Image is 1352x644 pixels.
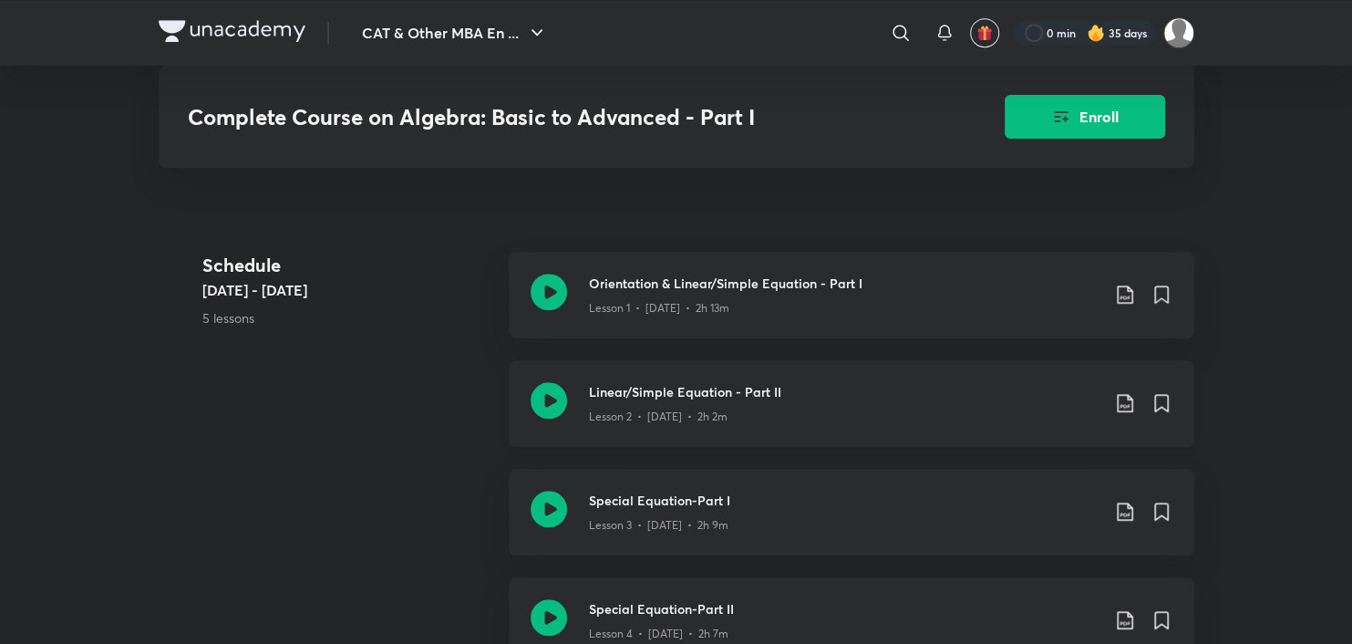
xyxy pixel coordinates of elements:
[589,274,1099,293] h3: Orientation & Linear/Simple Equation - Part I
[589,300,729,317] p: Lesson 1 • [DATE] • 2h 13m
[351,15,559,51] button: CAT & Other MBA En ...
[976,25,993,41] img: avatar
[970,18,999,47] button: avatar
[589,626,728,642] p: Lesson 4 • [DATE] • 2h 7m
[509,469,1194,577] a: Special Equation-Part ILesson 3 • [DATE] • 2h 9m
[202,252,494,279] h4: Schedule
[589,409,728,425] p: Lesson 2 • [DATE] • 2h 2m
[202,279,494,301] h5: [DATE] - [DATE]
[1163,17,1194,48] img: Abhishek gupta
[509,360,1194,469] a: Linear/Simple Equation - Part IILesson 2 • [DATE] • 2h 2m
[159,20,305,47] a: Company Logo
[159,20,305,42] img: Company Logo
[589,382,1099,401] h3: Linear/Simple Equation - Part II
[1087,24,1105,42] img: streak
[589,599,1099,618] h3: Special Equation-Part II
[1005,95,1165,139] button: Enroll
[188,104,902,130] h3: Complete Course on Algebra: Basic to Advanced - Part I
[509,252,1194,360] a: Orientation & Linear/Simple Equation - Part ILesson 1 • [DATE] • 2h 13m
[202,308,494,327] p: 5 lessons
[589,491,1099,510] h3: Special Equation-Part I
[589,517,728,534] p: Lesson 3 • [DATE] • 2h 9m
